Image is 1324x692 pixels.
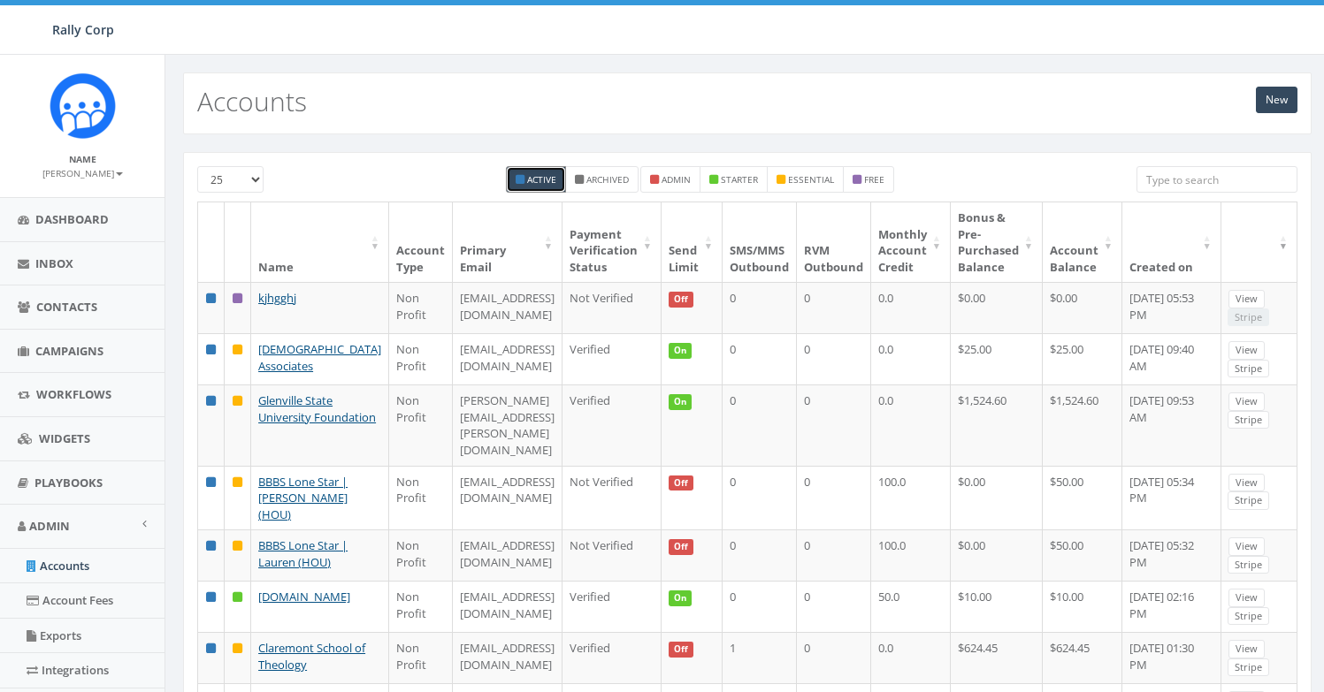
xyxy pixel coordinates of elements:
[389,282,453,333] td: Non Profit
[871,202,951,282] th: Monthly Account Credit: activate to sort column ascending
[951,632,1043,683] td: $624.45
[258,290,296,306] a: kjhgghj
[723,529,797,581] td: 0
[35,343,103,359] span: Campaigns
[797,632,871,683] td: 0
[669,292,693,308] span: Off
[586,173,629,186] small: Archived
[721,173,758,186] small: starter
[1122,202,1221,282] th: Created on: activate to sort column ascending
[563,466,662,530] td: Not Verified
[1043,202,1122,282] th: Account Balance: activate to sort column ascending
[389,529,453,581] td: Non Profit
[563,202,662,282] th: Payment Verification Status : activate to sort column ascending
[50,72,116,139] img: Icon_1.png
[951,466,1043,530] td: $0.00
[951,529,1043,581] td: $0.00
[669,590,692,606] span: On
[29,518,70,534] span: Admin
[1122,282,1221,333] td: [DATE] 05:53 PM
[871,529,951,581] td: 100.0
[453,333,563,384] td: [EMAIL_ADDRESS][DOMAIN_NAME]
[563,632,662,683] td: Verified
[797,581,871,632] td: 0
[453,529,563,581] td: [EMAIL_ADDRESS][DOMAIN_NAME]
[723,282,797,333] td: 0
[788,173,834,186] small: essential
[1228,290,1265,308] a: View
[662,173,691,186] small: admin
[723,466,797,530] td: 0
[563,529,662,581] td: Not Verified
[36,386,111,402] span: Workflows
[669,475,693,491] span: Off
[797,282,871,333] td: 0
[389,202,453,282] th: Account Type
[563,282,662,333] td: Not Verified
[797,202,871,282] th: RVM Outbound
[871,632,951,683] td: 0.0
[669,539,693,555] span: Off
[35,255,73,271] span: Inbox
[1228,360,1269,378] a: Stripe
[1043,581,1122,632] td: $10.00
[723,581,797,632] td: 0
[453,384,563,465] td: [PERSON_NAME][EMAIL_ADDRESS][PERSON_NAME][DOMAIN_NAME]
[1256,87,1297,113] a: New
[1228,640,1265,658] a: View
[258,537,348,570] a: BBBS Lone Star | Lauren (HOU)
[871,581,951,632] td: 50.0
[527,173,556,186] small: Active
[669,642,693,658] span: Off
[563,384,662,465] td: Verified
[951,581,1043,632] td: $10.00
[389,632,453,683] td: Non Profit
[389,333,453,384] td: Non Profit
[258,640,365,673] a: Claremont School of Theology
[258,341,381,374] a: [DEMOGRAPHIC_DATA] Associates
[797,466,871,530] td: 0
[52,21,114,38] span: Rally Corp
[1122,466,1221,530] td: [DATE] 05:34 PM
[951,333,1043,384] td: $25.00
[1043,466,1122,530] td: $50.00
[453,282,563,333] td: [EMAIL_ADDRESS][DOMAIN_NAME]
[453,632,563,683] td: [EMAIL_ADDRESS][DOMAIN_NAME]
[389,384,453,465] td: Non Profit
[797,333,871,384] td: 0
[1122,529,1221,581] td: [DATE] 05:32 PM
[1228,341,1265,360] a: View
[1043,529,1122,581] td: $50.00
[871,384,951,465] td: 0.0
[1122,632,1221,683] td: [DATE] 01:30 PM
[42,167,123,179] small: [PERSON_NAME]
[1228,658,1269,677] a: Stripe
[1122,384,1221,465] td: [DATE] 09:53 AM
[39,430,90,446] span: Widgets
[871,466,951,530] td: 100.0
[1122,581,1221,632] td: [DATE] 02:16 PM
[1228,556,1269,574] a: Stripe
[563,581,662,632] td: Verified
[871,282,951,333] td: 0.0
[35,211,109,227] span: Dashboard
[1228,607,1269,626] a: Stripe
[1228,589,1265,607] a: View
[251,202,389,282] th: Name: activate to sort column ascending
[723,333,797,384] td: 0
[197,87,307,116] h2: Accounts
[1228,474,1265,492] a: View
[453,202,563,282] th: Primary Email : activate to sort column ascending
[951,282,1043,333] td: $0.00
[1228,537,1265,556] a: View
[563,333,662,384] td: Verified
[389,466,453,530] td: Non Profit
[797,384,871,465] td: 0
[1043,333,1122,384] td: $25.00
[34,475,103,490] span: Playbooks
[42,164,123,180] a: [PERSON_NAME]
[1228,411,1269,430] a: Stripe
[1228,491,1269,510] a: Stripe
[723,632,797,683] td: 1
[258,474,348,522] a: BBBS Lone Star | [PERSON_NAME] (HOU)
